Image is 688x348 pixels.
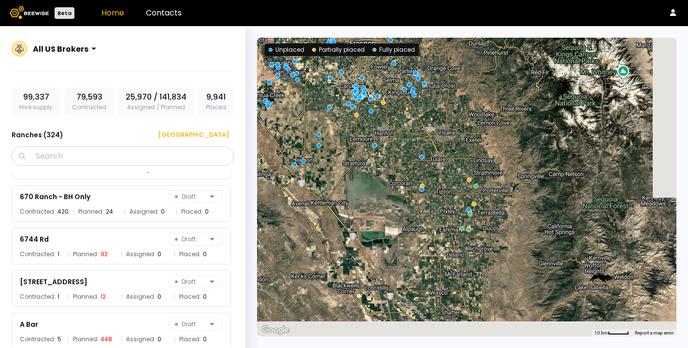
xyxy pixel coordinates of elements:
[126,292,156,302] span: Assigned:
[23,91,49,103] span: 99,337
[101,7,124,18] a: Home
[146,127,234,143] button: [GEOGRAPHIC_DATA]
[126,334,156,344] span: Assigned:
[179,334,201,344] span: Placed:
[106,207,113,217] div: 24
[76,91,102,103] span: 79,593
[20,276,87,288] div: [STREET_ADDRESS]
[161,207,165,217] div: 0
[373,45,415,54] div: Fully placed
[57,249,59,259] div: 1
[175,319,206,330] span: Draft
[118,87,194,116] div: Assigned / Planned
[126,249,156,259] span: Assigned:
[591,330,632,336] button: Map Scale: 10 km per 40 pixels
[594,330,608,335] span: 10 km
[203,334,207,344] div: 0
[259,324,291,336] a: Open this area in Google Maps (opens a new window)
[78,207,104,217] span: Planned:
[179,249,201,259] span: Placed:
[175,276,206,288] span: Draft
[146,7,182,18] a: Contacts
[64,87,114,116] div: Contracted
[312,45,365,54] div: Partially placed
[55,7,74,19] div: Beta
[12,87,60,116] div: Hive supply
[73,292,99,302] span: Planned:
[73,334,99,344] span: Planned:
[57,292,59,302] div: 1
[20,191,90,203] div: 670 Ranch - BH Only
[259,324,291,336] img: Google
[158,249,161,259] div: 0
[175,191,206,203] span: Draft
[10,6,49,19] img: Beewise logo
[20,207,56,217] span: Contracted:
[100,292,106,302] div: 12
[20,233,49,245] div: 6744 Rd
[33,43,88,55] div: All US Brokers
[203,249,207,259] div: 0
[129,207,159,217] span: Assigned:
[100,249,108,259] div: 92
[12,128,63,142] h3: Ranches ( 324 )
[73,249,99,259] span: Planned:
[269,45,304,54] div: Unplaced
[20,292,56,302] span: Contracted:
[100,334,112,344] div: 448
[203,292,207,302] div: 0
[181,207,203,217] span: Placed:
[20,334,56,344] span: Contracted:
[57,334,61,344] div: 5
[20,319,38,330] div: A Bar
[198,87,234,116] div: Placed
[205,207,209,217] div: 0
[158,292,161,302] div: 0
[151,130,229,140] div: [GEOGRAPHIC_DATA]
[635,330,674,335] a: Report a map error
[126,91,186,103] span: 25,970 / 141,834
[57,207,69,217] div: 420
[20,249,56,259] span: Contracted:
[206,91,226,103] span: 9,941
[175,233,206,245] span: Draft
[179,292,201,302] span: Placed:
[158,334,161,344] div: 0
